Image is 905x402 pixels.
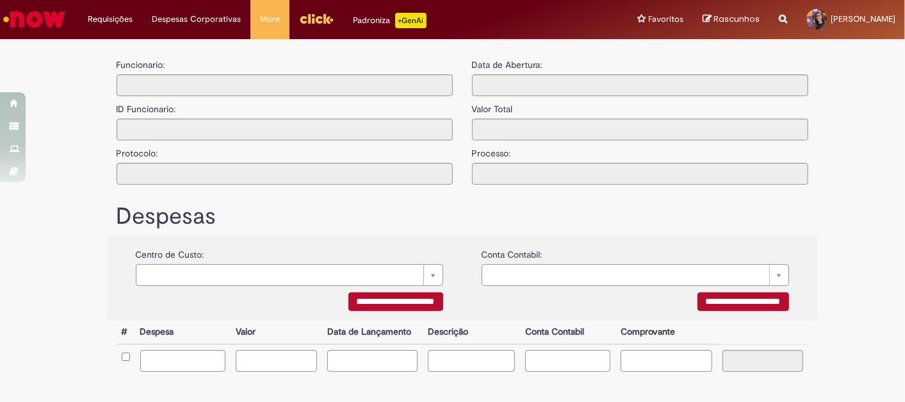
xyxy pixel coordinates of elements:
a: Rascunhos [703,13,760,26]
th: Conta Contabil [520,321,616,344]
th: Comprovante [616,321,717,344]
th: Despesa [135,321,231,344]
th: Descrição [423,321,520,344]
h1: Despesas [117,204,808,230]
img: ServiceNow [1,6,67,32]
th: Valor [231,321,322,344]
th: Data de Lançamento [322,321,423,344]
span: Despesas Corporativas [152,13,241,26]
a: Limpar campo {0} [136,264,443,286]
th: # [117,321,135,344]
label: Centro de Custo: [136,242,204,261]
span: [PERSON_NAME] [831,13,895,24]
label: ID Funcionario: [117,96,176,115]
span: Favoritos [648,13,683,26]
label: Data de Abertura: [472,58,542,71]
label: Processo: [472,140,511,160]
label: Conta Contabil: [482,242,542,261]
label: Protocolo: [117,140,158,160]
span: Requisições [88,13,133,26]
label: Valor Total [472,96,513,115]
span: Rascunhos [713,13,760,25]
span: More [260,13,280,26]
div: Padroniza [353,13,427,28]
p: +GenAi [395,13,427,28]
a: Limpar campo {0} [482,264,789,286]
img: click_logo_yellow_360x200.png [299,9,334,28]
label: Funcionario: [117,58,165,71]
